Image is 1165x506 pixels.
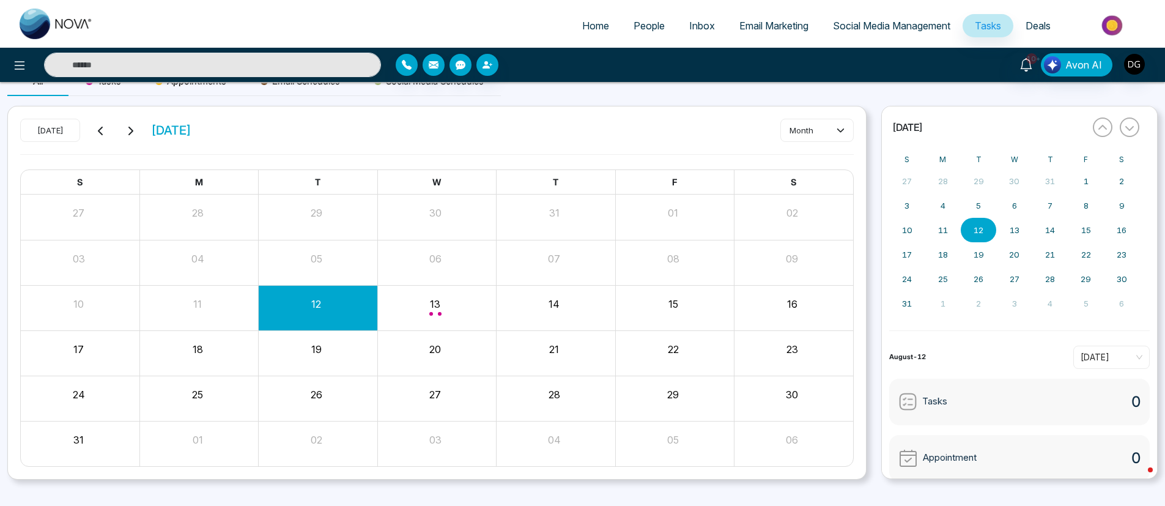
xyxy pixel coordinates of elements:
[311,387,322,402] button: 26
[1104,218,1140,242] button: August 16, 2025
[925,267,961,291] button: August 25, 2025
[902,225,912,235] abbr: August 10, 2025
[1045,250,1055,259] abbr: August 21, 2025
[1011,155,1018,164] abbr: Wednesday
[582,20,609,32] span: Home
[1117,274,1127,284] abbr: August 30, 2025
[192,387,203,402] button: 25
[941,299,945,308] abbr: September 1, 2025
[668,342,679,357] button: 22
[889,242,925,267] button: August 17, 2025
[1045,176,1055,186] abbr: July 31, 2025
[667,387,679,402] button: 29
[1068,193,1104,218] button: August 8, 2025
[1068,242,1104,267] button: August 22, 2025
[904,155,909,164] abbr: Sunday
[898,392,917,411] img: Tasks
[73,387,85,402] button: 24
[904,201,909,210] abbr: August 3, 2025
[1123,464,1153,494] iframe: Intercom live chat
[902,176,912,186] abbr: July 27, 2025
[1068,267,1104,291] button: August 29, 2025
[727,14,821,37] a: Email Marketing
[996,193,1032,218] button: August 6, 2025
[429,433,442,447] button: 03
[315,177,320,187] span: T
[1119,176,1124,186] abbr: August 2, 2025
[73,433,84,447] button: 31
[429,342,441,357] button: 20
[961,193,997,218] button: August 5, 2025
[889,193,925,218] button: August 3, 2025
[1009,176,1019,186] abbr: July 30, 2025
[311,251,322,266] button: 05
[311,206,322,220] button: 29
[311,297,321,311] button: 12
[1104,267,1140,291] button: August 30, 2025
[1010,225,1019,235] abbr: August 13, 2025
[672,177,677,187] span: F
[73,251,85,266] button: 03
[1048,299,1052,308] abbr: September 4, 2025
[621,14,677,37] a: People
[925,218,961,242] button: August 11, 2025
[938,274,948,284] abbr: August 25, 2025
[429,206,442,220] button: 30
[976,299,981,308] abbr: September 2, 2025
[151,121,191,140] span: [DATE]
[1117,225,1126,235] abbr: August 16, 2025
[429,251,442,266] button: 06
[311,342,322,357] button: 19
[1044,56,1061,73] img: Lead Flow
[548,433,561,447] button: 04
[1048,201,1052,210] abbr: August 7, 2025
[549,297,560,311] button: 14
[195,177,203,187] span: M
[1009,250,1019,259] abbr: August 20, 2025
[311,433,322,447] button: 02
[1032,242,1068,267] button: August 21, 2025
[787,297,797,311] button: 16
[902,274,912,284] abbr: August 24, 2025
[549,342,559,357] button: 21
[77,177,83,187] span: S
[20,169,854,467] div: Month View
[193,297,202,311] button: 11
[786,387,798,402] button: 30
[976,201,981,210] abbr: August 5, 2025
[780,119,854,142] button: month
[689,20,715,32] span: Inbox
[996,291,1032,316] button: September 3, 2025
[1104,193,1140,218] button: August 9, 2025
[1104,169,1140,193] button: August 2, 2025
[996,267,1032,291] button: August 27, 2025
[570,14,621,37] a: Home
[1119,201,1125,210] abbr: August 9, 2025
[1068,169,1104,193] button: August 1, 2025
[668,206,678,220] button: 01
[925,169,961,193] button: July 28, 2025
[1069,12,1158,39] img: Market-place.gif
[1065,58,1102,72] span: Avon AI
[1081,348,1142,366] span: Today
[634,20,665,32] span: People
[963,14,1013,37] a: Tasks
[902,299,912,308] abbr: August 31, 2025
[1032,291,1068,316] button: September 4, 2025
[1032,267,1068,291] button: August 28, 2025
[976,155,982,164] abbr: Tuesday
[821,14,963,37] a: Social Media Management
[938,250,948,259] abbr: August 18, 2025
[1026,53,1037,64] span: 10+
[1045,274,1055,284] abbr: August 28, 2025
[553,177,558,187] span: T
[1131,447,1141,469] span: 0
[1104,291,1140,316] button: September 6, 2025
[961,218,997,242] button: August 12, 2025
[192,206,204,220] button: 28
[1032,169,1068,193] button: July 31, 2025
[1013,14,1063,37] a: Deals
[1045,225,1055,235] abbr: August 14, 2025
[668,297,678,311] button: 15
[974,225,983,235] abbr: August 12, 2025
